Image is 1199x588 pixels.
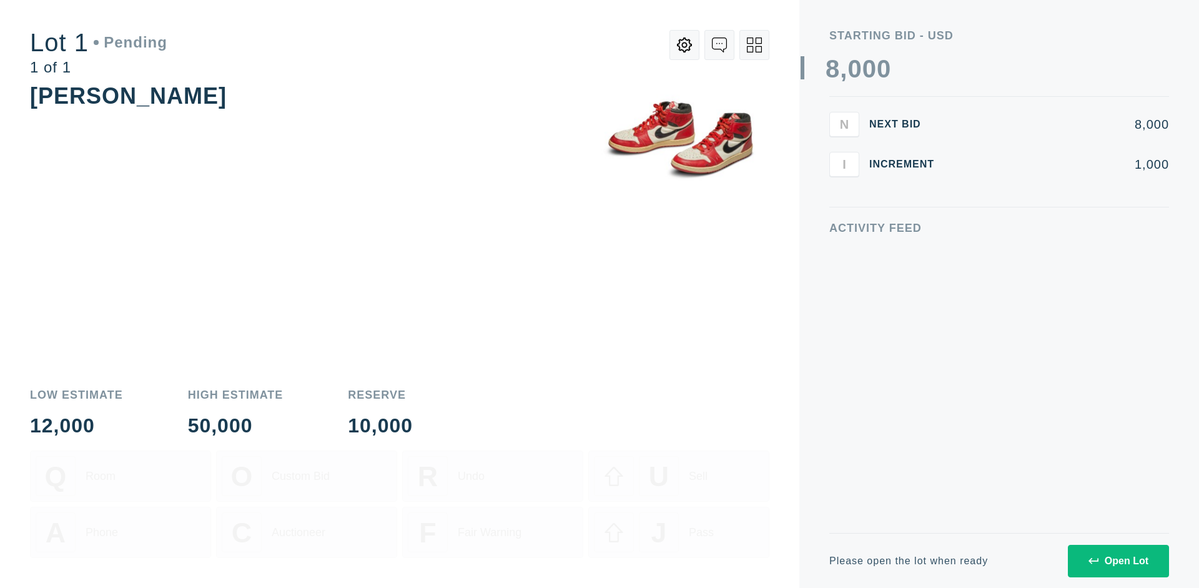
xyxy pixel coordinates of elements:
div: 0 [862,56,877,81]
div: 8 [826,56,840,81]
button: Open Lot [1068,545,1169,577]
div: , [840,56,847,306]
div: Open Lot [1088,556,1148,567]
span: I [842,157,846,171]
div: [PERSON_NAME] [30,83,227,109]
div: 1,000 [954,158,1169,171]
div: 0 [877,56,891,81]
div: Activity Feed [829,222,1169,234]
div: Lot 1 [30,30,167,55]
div: Reserve [348,389,413,401]
div: 10,000 [348,416,413,436]
div: Increment [869,159,944,169]
div: 12,000 [30,416,123,436]
div: 0 [847,56,862,81]
button: I [829,152,859,177]
div: Low Estimate [30,389,123,401]
div: Please open the lot when ready [829,556,988,566]
div: Starting Bid - USD [829,30,1169,41]
span: N [840,117,849,131]
div: Pending [94,35,167,50]
button: N [829,112,859,137]
div: 8,000 [954,118,1169,131]
div: Next Bid [869,119,944,129]
div: High Estimate [188,389,284,401]
div: 1 of 1 [30,60,167,75]
div: 50,000 [188,416,284,436]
